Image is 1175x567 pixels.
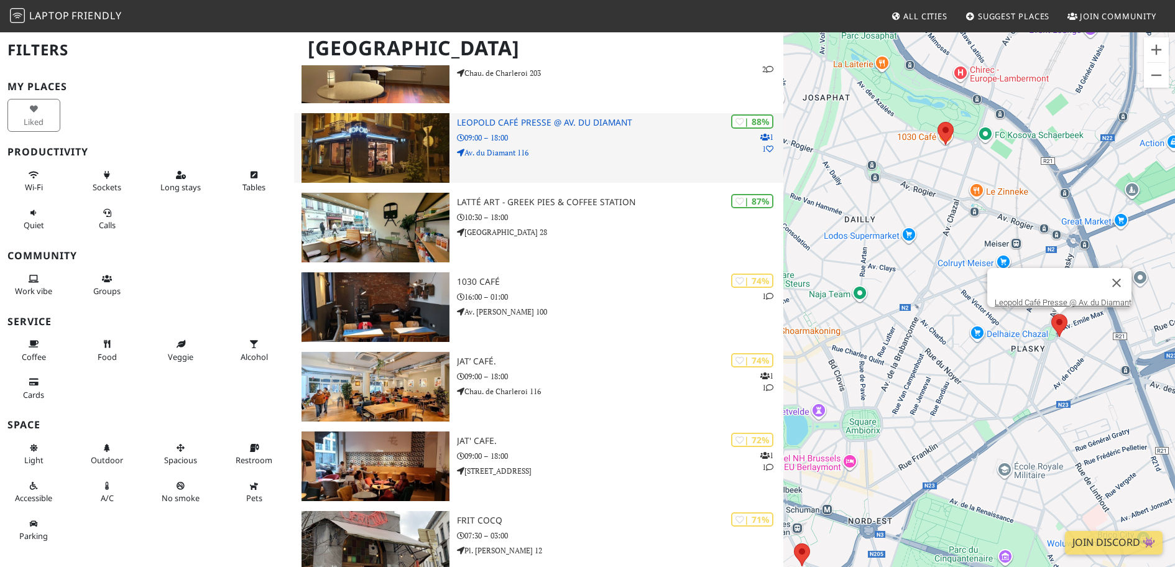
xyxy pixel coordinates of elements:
p: Av. [PERSON_NAME] 100 [457,306,783,318]
h3: 1030 Café [457,277,783,287]
a: JAT' Cafe. | 72% 11 JAT' Cafe. 09:00 – 18:00 [STREET_ADDRESS] [294,431,784,501]
button: Calls [81,203,134,236]
p: 16:00 – 01:00 [457,291,783,303]
span: Group tables [93,285,121,297]
span: Restroom [236,454,272,466]
button: Close [1102,268,1131,298]
a: Suggest Places [961,5,1055,27]
p: 07:30 – 03:00 [457,530,783,542]
span: Join Community [1080,11,1156,22]
span: Natural light [24,454,44,466]
button: Cards [7,372,60,405]
button: Restroom [228,438,280,471]
button: A/C [81,476,134,509]
a: Join Community [1062,5,1161,27]
span: Friendly [71,9,121,22]
button: Veggie [154,334,207,367]
span: Veggie [168,351,193,362]
span: Coffee [22,351,46,362]
p: Chau. de Charleroi 116 [457,385,783,397]
a: All Cities [886,5,952,27]
div: | 74% [731,353,773,367]
button: Outdoor [81,438,134,471]
button: Sockets [81,165,134,198]
span: Quiet [24,219,44,231]
button: No smoke [154,476,207,509]
h3: JAT’ Café. [457,356,783,367]
p: [GEOGRAPHIC_DATA] 28 [457,226,783,238]
button: Parking [7,514,60,546]
span: Parking [19,530,48,542]
a: LaptopFriendly LaptopFriendly [10,6,122,27]
p: 10:30 – 18:00 [457,211,783,223]
a: Leopold Café Presse @ Av. du Diamant | 88% 11 Leopold Café Presse @ Av. du Diamant 09:00 – 18:00 ... [294,113,784,183]
span: Smoke free [162,492,200,504]
button: Coffee [7,334,60,367]
button: Long stays [154,165,207,198]
a: Latté Art - Greek Pies & Coffee Station | 87% Latté Art - Greek Pies & Coffee Station 10:30 – 18:... [294,193,784,262]
span: Work-friendly tables [242,182,265,193]
h3: Community [7,250,287,262]
button: Tables [228,165,280,198]
button: Light [7,438,60,471]
h3: Leopold Café Presse @ Av. du Diamant [457,118,783,128]
p: 09:00 – 18:00 [457,450,783,462]
img: Latté Art - Greek Pies & Coffee Station [302,193,449,262]
span: Laptop [29,9,70,22]
div: | 88% [731,114,773,129]
span: Accessible [15,492,52,504]
button: Zoom in [1144,37,1169,62]
span: Outdoor area [91,454,123,466]
span: Suggest Places [978,11,1050,22]
img: 1030 Café [302,272,449,342]
button: Pets [228,476,280,509]
button: Groups [81,269,134,302]
span: Credit cards [23,389,44,400]
span: Stable Wi-Fi [25,182,43,193]
span: Long stays [160,182,201,193]
h3: Productivity [7,146,287,158]
button: Wi-Fi [7,165,60,198]
img: LaptopFriendly [10,8,25,23]
p: 1 [762,290,773,302]
p: Av. du Diamant 116 [457,147,783,159]
span: Food [98,351,117,362]
img: JAT’ Café. [302,352,449,422]
img: Leopold Café Presse @ Av. du Diamant [302,113,449,183]
div: | 71% [731,512,773,527]
h2: Filters [7,31,287,69]
a: 1030 Café | 74% 1 1030 Café 16:00 – 01:00 Av. [PERSON_NAME] 100 [294,272,784,342]
h3: Space [7,419,287,431]
p: [STREET_ADDRESS] [457,465,783,477]
button: Work vibe [7,269,60,302]
button: Spacious [154,438,207,471]
span: Video/audio calls [99,219,116,231]
p: 1 1 [760,449,773,473]
div: | 74% [731,274,773,288]
h3: Frit Cocq [457,515,783,526]
p: 09:00 – 18:00 [457,132,783,144]
button: Quiet [7,203,60,236]
span: Power sockets [93,182,121,193]
div: | 72% [731,433,773,447]
span: Alcohol [241,351,268,362]
span: People working [15,285,52,297]
h1: [GEOGRAPHIC_DATA] [298,31,781,65]
h3: My Places [7,81,287,93]
p: 09:00 – 18:00 [457,371,783,382]
button: Food [81,334,134,367]
p: 1 1 [760,131,773,155]
button: Zoom out [1144,63,1169,88]
h3: JAT' Cafe. [457,436,783,446]
p: Pl. [PERSON_NAME] 12 [457,545,783,556]
span: Air conditioned [101,492,114,504]
h3: Latté Art - Greek Pies & Coffee Station [457,197,783,208]
p: 1 1 [760,370,773,394]
h3: Service [7,316,287,328]
span: Spacious [164,454,197,466]
a: Leopold Café Presse @ Av. du Diamant [995,298,1131,307]
img: JAT' Cafe. [302,431,449,501]
span: Pet friendly [246,492,262,504]
a: JAT’ Café. | 74% 11 JAT’ Café. 09:00 – 18:00 Chau. de Charleroi 116 [294,352,784,422]
div: | 87% [731,194,773,208]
